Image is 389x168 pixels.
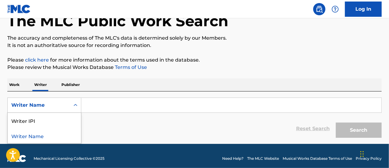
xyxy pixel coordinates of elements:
a: The MLC Website [247,156,279,161]
p: Work [7,78,21,91]
p: The accuracy and completeness of The MLC's data is determined solely by our Members. [7,34,382,42]
a: Log In [345,2,382,17]
div: Writer Name [8,128,81,143]
div: Writer IPI [8,113,81,128]
p: Please for more information about the terms used in the database. [7,56,382,64]
a: Need Help? [222,156,244,161]
a: click here [25,57,49,63]
img: search [316,5,323,13]
span: Mechanical Licensing Collective © 2025 [34,156,105,161]
form: Search Form [7,98,382,141]
a: Musical Works Database Terms of Use [283,156,352,161]
iframe: Chat Widget [358,139,389,168]
div: Writer Name [11,102,66,109]
a: Public Search [313,3,325,15]
p: It is not an authoritative source for recording information. [7,42,382,49]
h1: The MLC Public Work Search [7,12,228,30]
img: MLC Logo [7,5,31,13]
img: help [332,5,339,13]
a: Terms of Use [114,64,147,70]
p: Writer [32,78,49,91]
p: Publisher [60,78,82,91]
p: Please review the Musical Works Database [7,64,382,71]
div: Help [329,3,341,15]
div: Drag [360,145,364,163]
a: Privacy Policy [356,156,382,161]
